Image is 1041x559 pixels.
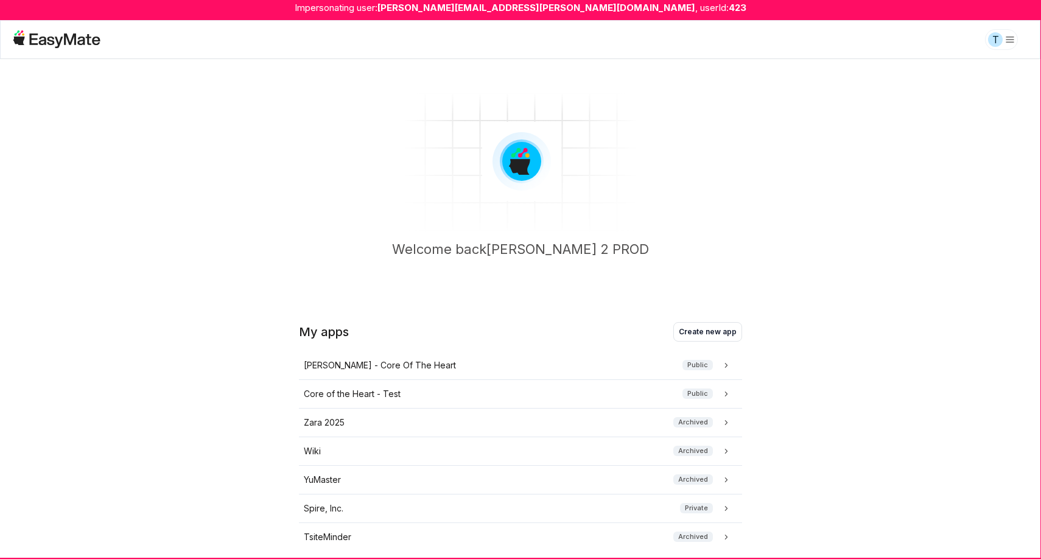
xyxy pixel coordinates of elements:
a: Core of the Heart - TestPublic [299,380,742,409]
a: WikiArchived [299,437,742,466]
p: YuMaster [304,473,341,487]
p: [PERSON_NAME] - Core Of The Heart [304,359,456,372]
span: Archived [673,532,713,542]
span: Archived [673,446,713,456]
a: Spire, Inc.Private [299,494,742,523]
p: Wiki [304,445,321,458]
button: Create new app [673,322,742,342]
div: T [988,32,1003,47]
a: TsiteMinderArchived [299,523,742,552]
a: [PERSON_NAME] - Core Of The HeartPublic [299,351,742,380]
p: TsiteMinder [304,530,351,544]
p: Zara 2025 [304,416,345,429]
p: Core of the Heart - Test [304,387,401,401]
span: Private [680,503,713,513]
strong: [PERSON_NAME][EMAIL_ADDRESS][PERSON_NAME][DOMAIN_NAME] [377,1,695,15]
span: Public [682,388,713,399]
span: Archived [673,417,713,427]
a: YuMasterArchived [299,466,742,494]
span: Archived [673,474,713,485]
p: Welcome back [PERSON_NAME] 2 PROD [392,239,649,278]
a: Zara 2025Archived [299,409,742,437]
span: Public [682,360,713,370]
p: Spire, Inc. [304,502,343,515]
strong: 423 [729,1,746,15]
h2: My apps [299,323,349,340]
